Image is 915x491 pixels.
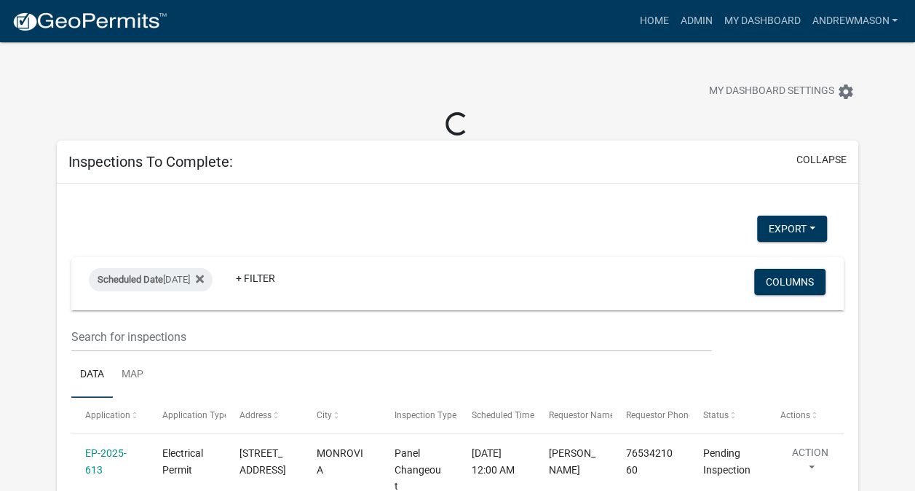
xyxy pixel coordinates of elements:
datatable-header-cell: Actions [767,398,844,433]
span: Scheduled Date [98,274,163,285]
span: Inspection Type [394,410,456,420]
i: settings [837,83,855,101]
button: My Dashboard Settingssettings [697,77,866,106]
span: Application [85,410,130,420]
datatable-header-cell: Status [689,398,767,433]
datatable-header-cell: Inspection Type [380,398,457,433]
datatable-header-cell: Application Type [148,398,226,433]
span: Pending Inspection [703,447,750,476]
datatable-header-cell: Scheduled Time [457,398,534,433]
button: collapse [796,152,847,168]
a: + Filter [224,265,287,291]
span: Application Type [162,410,229,420]
h5: Inspections To Complete: [68,153,233,170]
button: Export [757,216,827,242]
button: Action [780,445,840,482]
span: 7980 N BALTIMORE RD [239,447,286,476]
span: Actions [780,410,810,420]
a: Admin [674,7,718,35]
a: Data [71,352,113,398]
datatable-header-cell: City [303,398,380,433]
span: MONROVIA [317,447,363,476]
datatable-header-cell: Application [71,398,148,433]
div: [DATE] [89,268,213,291]
span: Electrical Permit [162,447,203,476]
span: 10/09/2025, 12:00 AM [472,447,515,476]
span: William Walls [549,447,595,476]
a: Home [633,7,674,35]
input: Search for inspections [71,322,711,352]
datatable-header-cell: Requestor Phone [612,398,689,433]
span: Requestor Name [549,410,614,420]
span: My Dashboard Settings [709,83,834,101]
datatable-header-cell: Requestor Name [534,398,611,433]
span: Scheduled Time [472,410,534,420]
a: AndrewMason [806,7,903,35]
a: My Dashboard [718,7,806,35]
a: Map [113,352,152,398]
datatable-header-cell: Address [226,398,303,433]
a: EP-2025-613 [85,447,127,476]
span: Requestor Phone [626,410,693,420]
span: Address [239,410,272,420]
span: City [317,410,332,420]
button: Columns [754,269,825,295]
span: Status [703,410,729,420]
span: 7653421060 [626,447,673,476]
